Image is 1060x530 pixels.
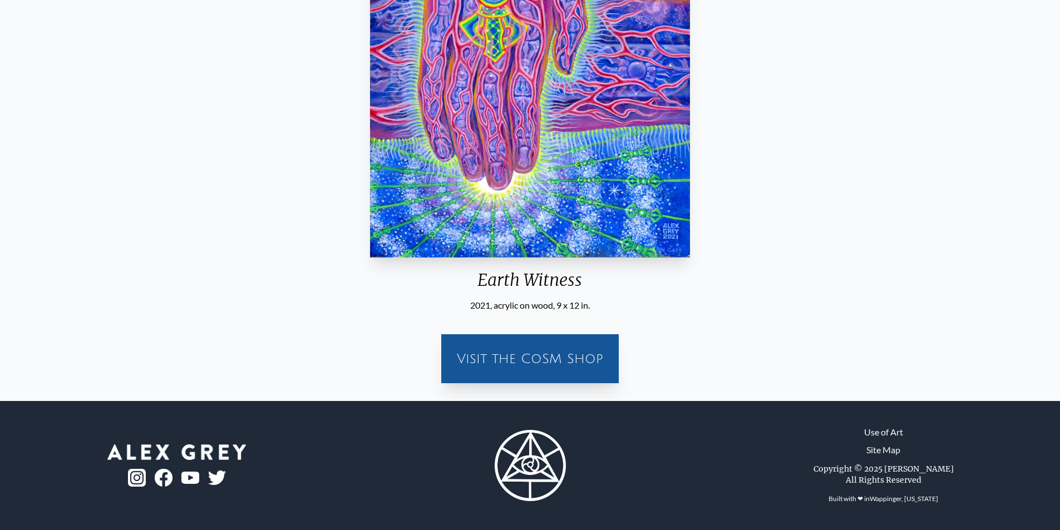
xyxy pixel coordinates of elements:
div: Built with ❤ in [824,490,943,508]
img: twitter-logo.png [208,470,226,485]
img: youtube-logo.png [181,472,199,484]
div: All Rights Reserved [846,474,921,486]
a: Wappinger, [US_STATE] [870,494,938,503]
a: Visit the CoSM Shop [448,341,612,377]
a: Use of Art [864,425,903,439]
div: Copyright © 2025 [PERSON_NAME] [814,463,954,474]
img: fb-logo.png [155,469,172,487]
div: Earth Witness [366,270,695,299]
img: ig-logo.png [128,469,146,487]
div: 2021, acrylic on wood, 9 x 12 in. [366,299,695,312]
a: Site Map [866,443,900,457]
